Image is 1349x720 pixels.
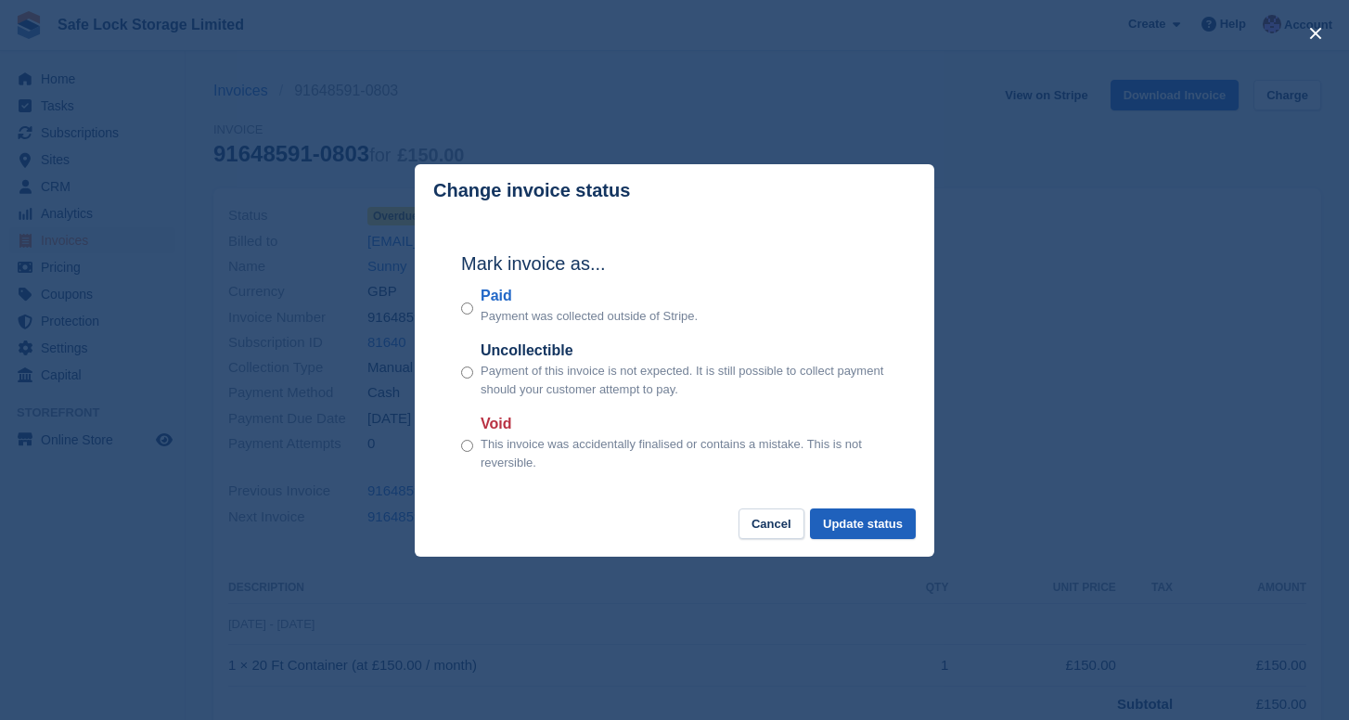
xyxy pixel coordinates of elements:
[433,180,630,201] p: Change invoice status
[810,508,916,539] button: Update status
[481,285,698,307] label: Paid
[481,307,698,326] p: Payment was collected outside of Stripe.
[481,362,888,398] p: Payment of this invoice is not expected. It is still possible to collect payment should your cust...
[481,413,888,435] label: Void
[481,340,888,362] label: Uncollectible
[1301,19,1330,48] button: close
[481,435,888,471] p: This invoice was accidentally finalised or contains a mistake. This is not reversible.
[739,508,804,539] button: Cancel
[461,250,888,277] h2: Mark invoice as...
